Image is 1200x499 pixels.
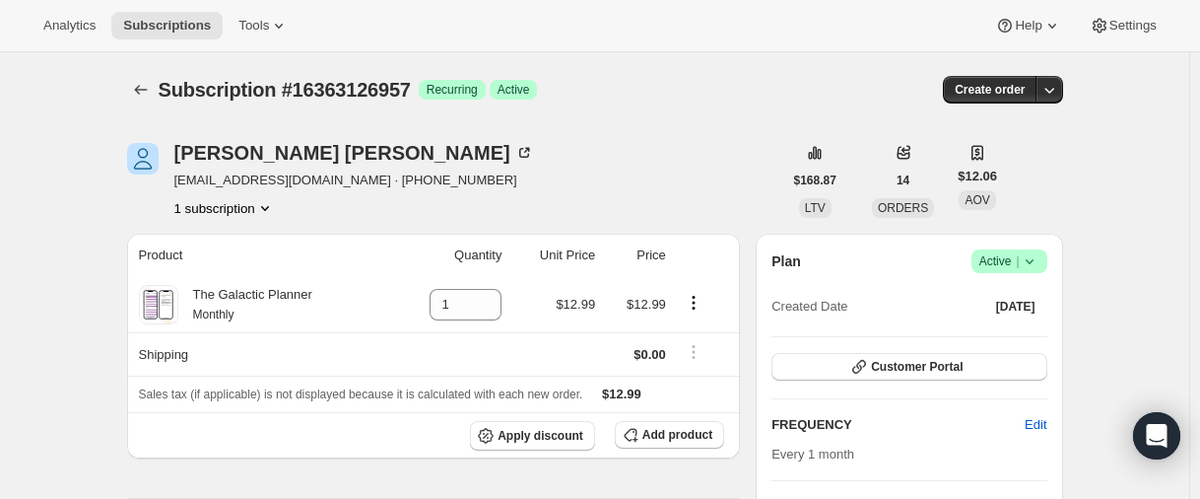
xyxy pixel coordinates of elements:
[771,251,801,271] h2: Plan
[427,82,478,98] span: Recurring
[871,359,963,375] span: Customer Portal
[127,332,392,376] th: Shipping
[983,12,1073,39] button: Help
[174,171,534,190] span: [EMAIL_ADDRESS][DOMAIN_NAME] · [PHONE_NUMBER]
[556,297,595,312] span: $12.99
[1078,12,1168,39] button: Settings
[470,421,595,451] button: Apply discount
[1016,253,1019,269] span: |
[127,143,159,175] span: Sandra Wrobel
[996,299,1035,315] span: [DATE]
[127,76,155,104] button: Subscriptions
[885,167,921,194] button: 14
[1133,412,1180,460] div: Open Intercom Messenger
[627,297,666,312] span: $12.99
[678,341,709,363] button: Shipping actions
[498,428,583,444] span: Apply discount
[43,18,96,34] span: Analytics
[601,234,672,277] th: Price
[159,79,411,101] span: Subscription #16363126957
[1013,409,1058,441] button: Edit
[642,427,712,443] span: Add product
[897,173,909,188] span: 14
[174,143,534,163] div: [PERSON_NAME] [PERSON_NAME]
[958,167,997,186] span: $12.06
[123,18,211,34] span: Subscriptions
[678,292,709,314] button: Product actions
[782,167,848,194] button: $168.87
[965,193,989,207] span: AOV
[178,285,312,324] div: The Galactic Planner
[498,82,530,98] span: Active
[141,285,175,324] img: product img
[633,347,666,362] span: $0.00
[771,415,1025,435] h2: FREQUENCY
[193,308,234,321] small: Monthly
[238,18,269,34] span: Tools
[392,234,508,277] th: Quantity
[602,387,641,401] span: $12.99
[979,251,1039,271] span: Active
[878,201,928,215] span: ORDERS
[139,388,583,401] span: Sales tax (if applicable) is not displayed because it is calculated with each new order.
[943,76,1036,104] button: Create order
[771,297,847,317] span: Created Date
[771,353,1046,381] button: Customer Portal
[794,173,836,188] span: $168.87
[174,198,275,218] button: Product actions
[111,12,223,39] button: Subscriptions
[984,293,1047,321] button: [DATE]
[1015,18,1041,34] span: Help
[805,201,826,215] span: LTV
[1109,18,1157,34] span: Settings
[32,12,107,39] button: Analytics
[507,234,601,277] th: Unit Price
[1025,415,1046,435] span: Edit
[227,12,300,39] button: Tools
[615,421,724,449] button: Add product
[955,82,1025,98] span: Create order
[771,447,854,462] span: Every 1 month
[127,234,392,277] th: Product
